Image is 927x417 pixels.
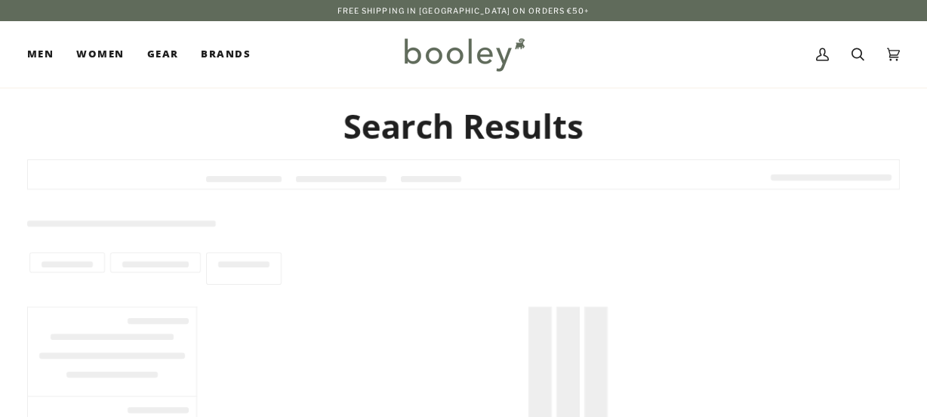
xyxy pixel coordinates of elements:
a: Men [27,21,65,88]
a: Brands [189,21,262,88]
span: Gear [147,47,179,62]
h2: Search Results [27,106,900,147]
a: Women [65,21,135,88]
a: Gear [136,21,190,88]
img: Booley [398,32,530,76]
span: Women [76,47,124,62]
span: Brands [201,47,251,62]
span: Men [27,47,54,62]
p: Free Shipping in [GEOGRAPHIC_DATA] on Orders €50+ [337,5,590,17]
